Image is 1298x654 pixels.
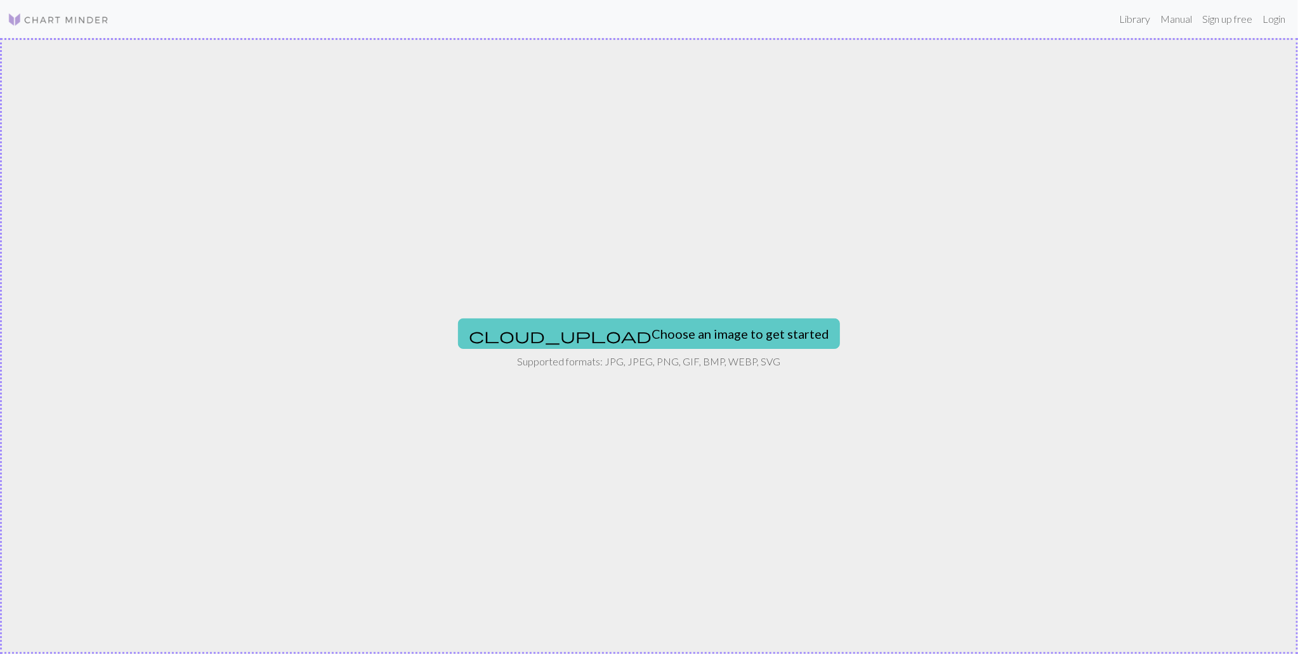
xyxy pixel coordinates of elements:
a: Manual [1155,6,1197,32]
button: Choose an image to get started [458,318,840,349]
a: Library [1114,6,1155,32]
a: Login [1257,6,1290,32]
span: cloud_upload [469,327,652,344]
img: Logo [8,12,109,27]
p: Supported formats: JPG, JPEG, PNG, GIF, BMP, WEBP, SVG [518,354,781,369]
a: Sign up free [1197,6,1257,32]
